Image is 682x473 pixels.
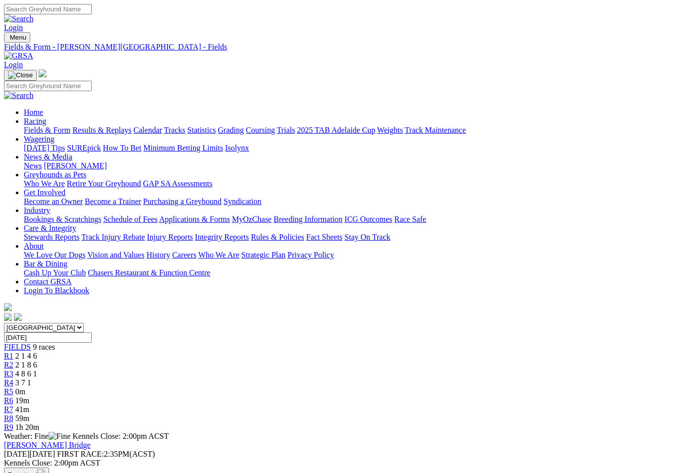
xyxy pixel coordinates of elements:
span: 2 1 8 6 [15,361,37,369]
a: R2 [4,361,13,369]
a: Care & Integrity [24,224,76,232]
a: Chasers Restaurant & Function Centre [88,268,210,277]
a: Wagering [24,135,55,143]
span: Weather: Fine [4,432,72,440]
a: R4 [4,378,13,387]
a: Strategic Plan [241,251,285,259]
a: Results & Replays [72,126,131,134]
img: Search [4,91,34,100]
a: Fields & Form - [PERSON_NAME][GEOGRAPHIC_DATA] - Fields [4,43,678,52]
img: Close [8,71,33,79]
span: Kennels Close: 2:00pm ACST [72,432,169,440]
div: About [24,251,678,260]
a: Minimum Betting Limits [143,144,223,152]
a: Become an Owner [24,197,83,206]
span: 3 7 1 [15,378,31,387]
span: R1 [4,352,13,360]
a: Tracks [164,126,185,134]
img: facebook.svg [4,313,12,321]
a: Privacy Policy [287,251,334,259]
button: Toggle navigation [4,70,37,81]
div: Kennels Close: 2:00pm ACST [4,459,678,468]
a: R6 [4,396,13,405]
img: Search [4,14,34,23]
a: R5 [4,387,13,396]
a: Integrity Reports [195,233,249,241]
a: Contact GRSA [24,277,71,286]
a: Become a Trainer [85,197,141,206]
a: Track Injury Rebate [81,233,145,241]
a: Bookings & Scratchings [24,215,101,223]
a: MyOzChase [232,215,272,223]
span: 59m [15,414,29,422]
a: Trials [277,126,295,134]
a: Purchasing a Greyhound [143,197,222,206]
div: News & Media [24,161,678,170]
button: Toggle navigation [4,32,30,43]
a: Fields & Form [24,126,70,134]
img: twitter.svg [14,313,22,321]
a: Greyhounds as Pets [24,170,86,179]
span: 41m [15,405,29,414]
a: Racing [24,117,46,125]
a: Retire Your Greyhound [67,179,141,188]
span: [DATE] [4,450,30,458]
span: 4 8 6 1 [15,369,37,378]
span: 1h 20m [15,423,39,431]
input: Select date [4,332,92,343]
span: Menu [10,34,26,41]
input: Search [4,4,92,14]
span: 2:35PM(ACST) [57,450,155,458]
a: Stay On Track [344,233,390,241]
img: Fine [49,432,70,441]
a: SUREpick [67,144,101,152]
a: R8 [4,414,13,422]
a: [DATE] Tips [24,144,65,152]
a: News & Media [24,153,72,161]
a: [PERSON_NAME] [44,161,107,170]
a: Vision and Values [87,251,144,259]
a: Track Maintenance [405,126,466,134]
a: Home [24,108,43,116]
a: R9 [4,423,13,431]
a: Breeding Information [274,215,342,223]
a: Industry [24,206,50,214]
a: Rules & Policies [251,233,304,241]
span: 2 1 4 6 [15,352,37,360]
input: Search [4,81,92,91]
a: Login To Blackbook [24,286,89,295]
a: How To Bet [103,144,142,152]
a: Login [4,23,23,32]
a: GAP SA Assessments [143,179,213,188]
img: logo-grsa-white.png [4,303,12,311]
a: Weights [377,126,403,134]
a: Calendar [133,126,162,134]
img: GRSA [4,52,33,60]
a: Careers [172,251,196,259]
a: Bar & Dining [24,260,67,268]
a: Who We Are [24,179,65,188]
a: Race Safe [394,215,426,223]
a: ICG Outcomes [344,215,392,223]
div: Bar & Dining [24,268,678,277]
a: Stewards Reports [24,233,79,241]
span: [DATE] [4,450,55,458]
div: Greyhounds as Pets [24,179,678,188]
div: Industry [24,215,678,224]
a: We Love Our Dogs [24,251,85,259]
a: Syndication [224,197,261,206]
span: FIELDS [4,343,31,351]
a: History [146,251,170,259]
a: R7 [4,405,13,414]
a: Fact Sheets [306,233,342,241]
div: Wagering [24,144,678,153]
a: News [24,161,42,170]
div: Get Involved [24,197,678,206]
a: 2025 TAB Adelaide Cup [297,126,375,134]
a: Schedule of Fees [103,215,157,223]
